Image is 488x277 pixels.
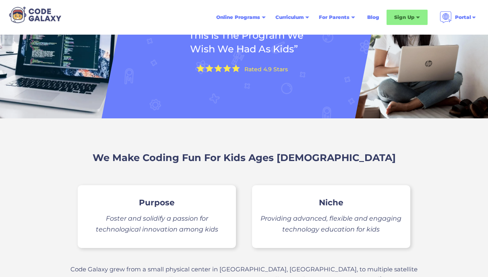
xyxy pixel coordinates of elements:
h2: “This Is The Program We Wish We Had As Kids” [175,29,313,56]
div: Curriculum [275,13,304,21]
img: Yellow Star - the Code Galaxy [232,64,240,72]
img: Yellow Star - the Code Galaxy [196,64,205,72]
div: Online Programs [216,13,260,21]
div: Sign Up [394,13,414,21]
a: Blog [362,10,384,25]
div: Sign Up [387,10,428,25]
div: Curriculum [271,10,314,25]
div: Portal [435,8,482,27]
div: Portal [455,13,471,21]
img: Yellow Star - the Code Galaxy [214,64,222,72]
div: Providing advanced, flexible and engaging technology education for kids [260,213,402,235]
div: Foster and solidify a passion for technological innovation among kids [86,213,228,235]
h3: Purpose [139,198,175,207]
h3: Niche [319,198,343,207]
div: Rated 4.9 Stars [244,66,288,72]
div: For Parents [319,13,349,21]
div: Online Programs [211,10,271,25]
h2: We Make Coding Fun For Kids Ages [DEMOGRAPHIC_DATA] [29,151,459,165]
img: Yellow Star - the Code Galaxy [205,64,213,72]
img: Yellow Star - the Code Galaxy [223,64,231,72]
div: For Parents [314,10,360,25]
